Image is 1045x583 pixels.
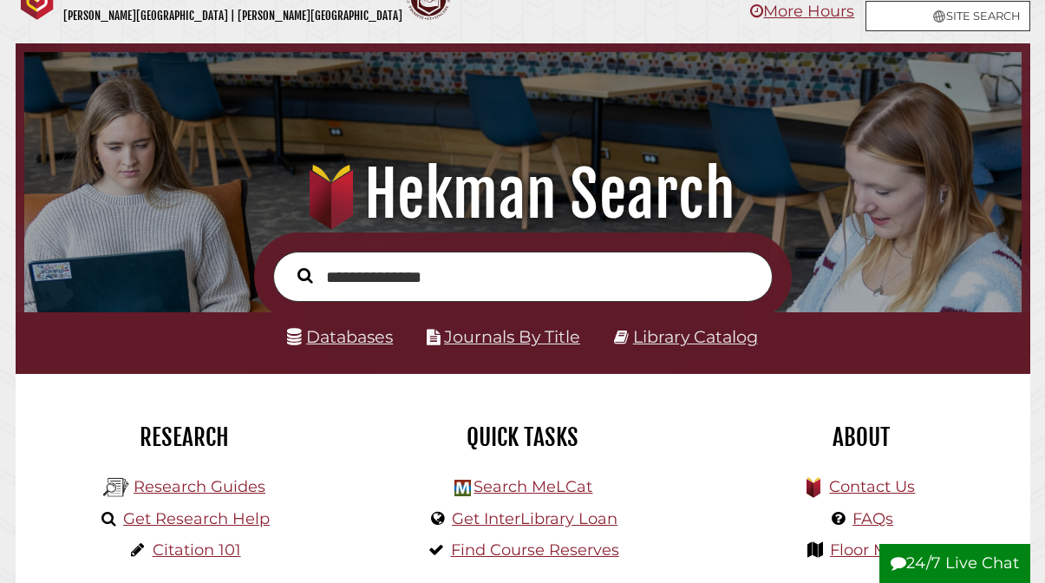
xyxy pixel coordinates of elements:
[633,326,758,347] a: Library Catalog
[852,509,893,528] a: FAQs
[451,540,619,560] a: Find Course Reserves
[63,6,402,26] p: [PERSON_NAME][GEOGRAPHIC_DATA] | [PERSON_NAME][GEOGRAPHIC_DATA]
[367,423,679,452] h2: Quick Tasks
[153,540,241,560] a: Citation 101
[865,1,1030,31] a: Site Search
[454,480,471,496] img: Hekman Library Logo
[829,477,915,496] a: Contact Us
[452,509,617,528] a: Get InterLibrary Loan
[830,540,916,560] a: Floor Maps
[297,267,313,284] i: Search
[474,477,592,496] a: Search MeLCat
[750,2,854,21] a: More Hours
[705,423,1017,452] h2: About
[103,475,129,501] img: Hekman Library Logo
[29,423,341,452] h2: Research
[134,477,265,496] a: Research Guides
[40,156,1006,233] h1: Hekman Search
[289,264,322,288] button: Search
[444,326,580,347] a: Journals By Title
[123,509,270,528] a: Get Research Help
[287,326,393,347] a: Databases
